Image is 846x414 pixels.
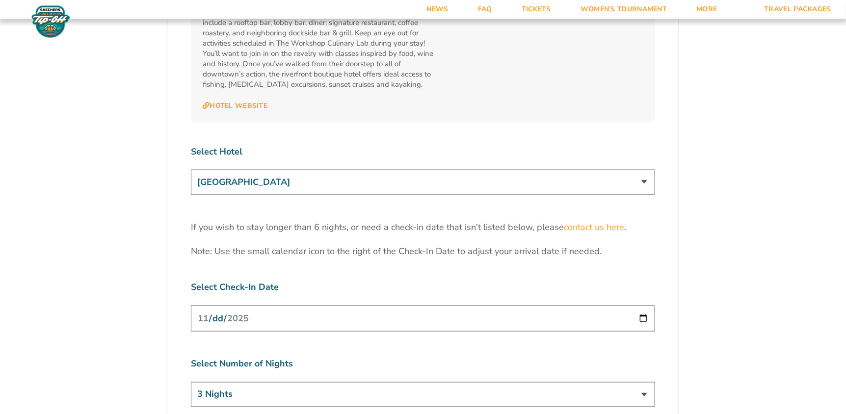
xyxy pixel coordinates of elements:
a: Hotel Website [203,102,267,110]
label: Select Number of Nights [191,358,655,370]
p: Note: Use the small calendar icon to the right of the Check-In Date to adjust your arrival date i... [191,245,655,258]
a: contact us here [564,221,624,233]
p: If you wish to stay longer than 6 nights, or need a check-in date that isn’t listed below, please . [191,221,655,233]
img: Fort Myers Tip-Off [29,5,72,38]
label: Select Check-In Date [191,281,655,293]
label: Select Hotel [191,146,655,158]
